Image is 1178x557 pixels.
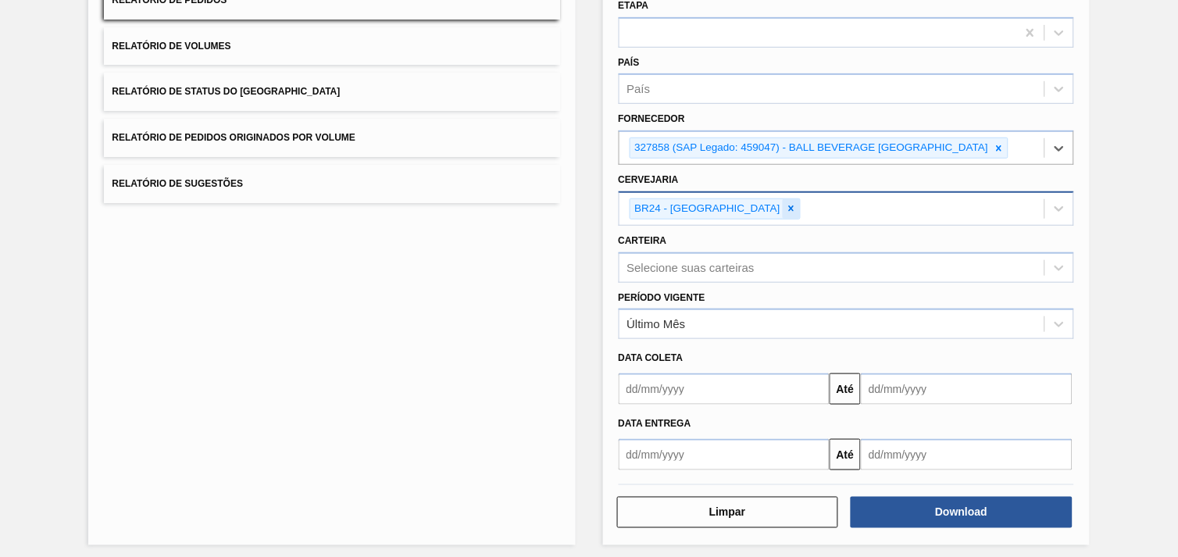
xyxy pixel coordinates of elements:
[619,418,691,429] span: Data entrega
[112,178,243,189] span: Relatório de Sugestões
[619,57,640,68] label: País
[104,73,559,111] button: Relatório de Status do [GEOGRAPHIC_DATA]
[112,132,355,143] span: Relatório de Pedidos Originados por Volume
[104,119,559,157] button: Relatório de Pedidos Originados por Volume
[830,373,861,405] button: Até
[851,497,1073,528] button: Download
[104,27,559,66] button: Relatório de Volumes
[630,199,783,219] div: BR24 - [GEOGRAPHIC_DATA]
[619,439,830,470] input: dd/mm/yyyy
[104,165,559,203] button: Relatório de Sugestões
[617,497,839,528] button: Limpar
[619,292,705,303] label: Período Vigente
[861,439,1073,470] input: dd/mm/yyyy
[630,138,991,158] div: 327858 (SAP Legado: 459047) - BALL BEVERAGE [GEOGRAPHIC_DATA]
[112,41,230,52] span: Relatório de Volumes
[627,318,686,331] div: Último Mês
[619,373,830,405] input: dd/mm/yyyy
[627,261,755,274] div: Selecione suas carteiras
[861,373,1073,405] input: dd/mm/yyyy
[619,113,685,124] label: Fornecedor
[627,83,651,96] div: País
[619,174,679,185] label: Cervejaria
[112,86,340,97] span: Relatório de Status do [GEOGRAPHIC_DATA]
[619,352,684,363] span: Data coleta
[619,235,667,246] label: Carteira
[830,439,861,470] button: Até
